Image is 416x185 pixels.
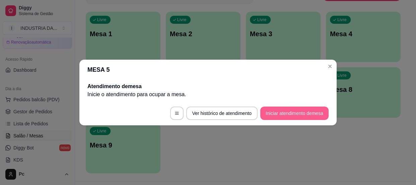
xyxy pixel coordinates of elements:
button: Ver histórico de atendimento [186,107,258,120]
header: MESA 5 [79,60,337,80]
p: Inicie o atendimento para ocupar a mesa . [87,90,329,99]
button: Close [325,61,335,72]
button: Iniciar atendimento demesa [260,107,329,120]
h2: Atendimento de mesa [87,82,329,90]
